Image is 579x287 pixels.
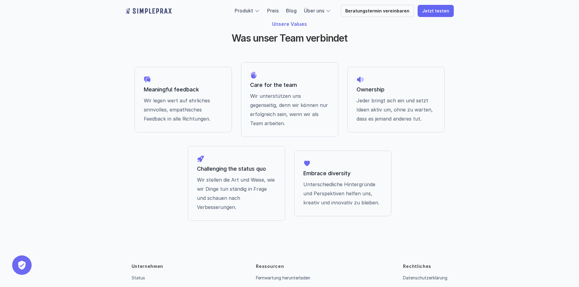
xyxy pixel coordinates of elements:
[341,5,414,17] a: Beratungstermin vereinbaren
[256,263,284,269] p: Ressourcen
[345,9,409,14] p: Beratungstermin vereinbaren
[303,180,382,207] p: Unterschiedliche Hintergründe und Perspektiven helfen uns, kreativ und innovativ zu bleiben.
[286,8,297,14] a: Blog
[197,175,276,212] p: Wir stellen die Art und Weise, wie wir Dinge tun ständig in Frage und schauen nach Verbesserungen.
[250,82,329,88] p: Care for the team
[304,8,324,14] a: Über uns
[303,170,382,177] p: Embrace diversity
[144,86,223,93] p: Meaningful feedback
[357,86,436,93] p: Ownership
[256,275,310,280] a: Fernwartung herunterladen
[173,20,406,28] p: Unsere Values
[197,166,276,172] p: Challenging the status quo
[357,96,436,123] p: Jeder bringt sich ein und setzt Ideen aktiv um, ohne zu warten, dass es jemand anderes tut.
[235,8,253,14] a: Produkt
[267,8,279,14] a: Preis
[214,32,366,44] h2: Was unser Team verbindet
[250,91,329,128] p: Wir unterstützen uns gegenseitig, denn wir können nur erfolgreich sein, wenn wir als Team arbeiten.
[144,96,223,123] p: Wir legen wert auf ehrliches sinnvolles, empathisches Feedback in alle Richtungen.
[132,275,145,280] a: Status
[132,263,164,269] p: Unternehmen
[418,5,454,17] a: Jetzt testen
[422,9,449,14] p: Jetzt testen
[403,263,431,269] p: Rechtliches
[403,275,447,280] a: Datenschutzerklärung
